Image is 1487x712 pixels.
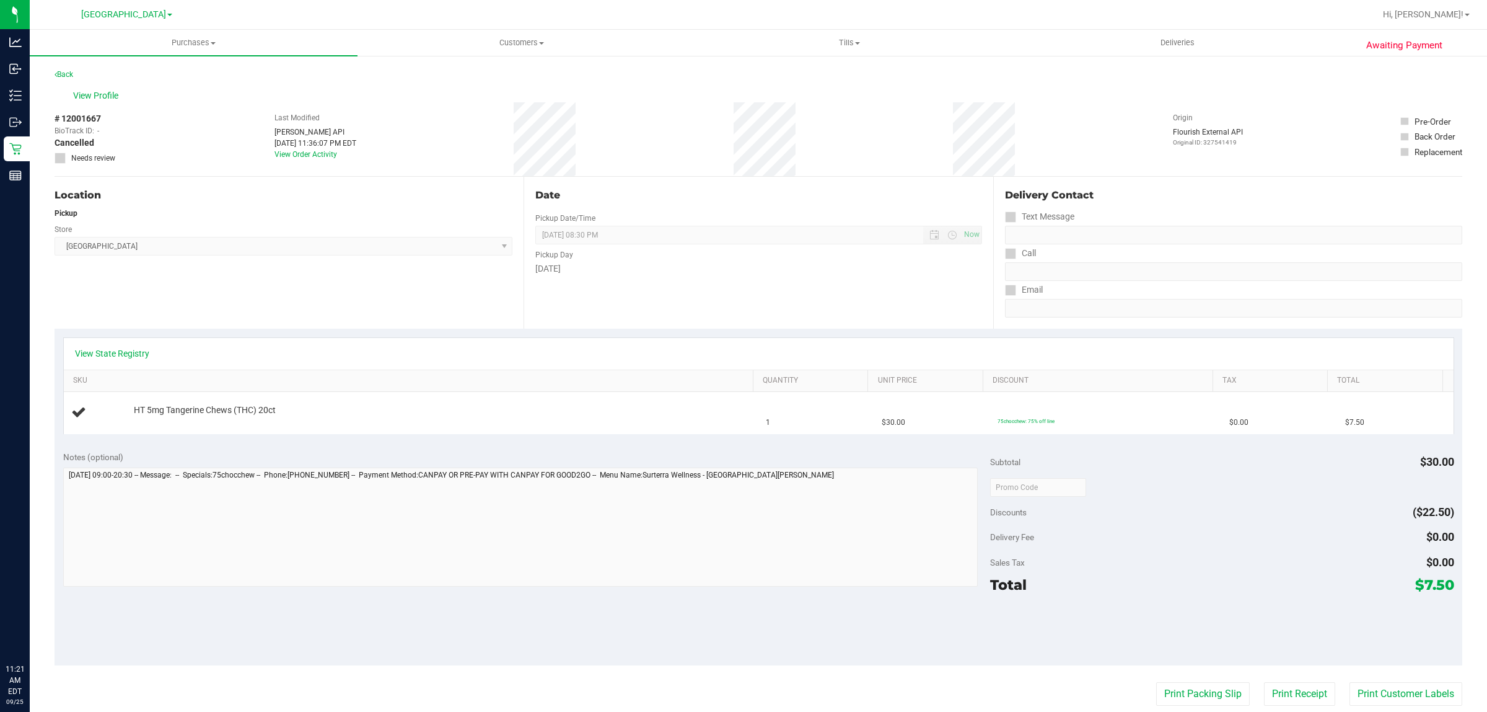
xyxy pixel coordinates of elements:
[1005,281,1043,299] label: Email
[1005,208,1074,226] label: Text Message
[55,112,101,125] span: # 12001667
[1229,417,1248,429] span: $0.00
[535,213,595,224] label: Pickup Date/Time
[990,457,1020,467] span: Subtotal
[55,125,94,136] span: BioTrack ID:
[55,209,77,218] strong: Pickup
[685,30,1013,56] a: Tills
[1005,188,1462,203] div: Delivery Contact
[1349,682,1462,706] button: Print Customer Labels
[9,116,22,128] inline-svg: Outbound
[535,249,573,260] label: Pickup Day
[9,89,22,102] inline-svg: Inventory
[990,532,1034,542] span: Delivery Fee
[1222,376,1323,386] a: Tax
[73,89,123,102] span: View Profile
[766,417,770,429] span: 1
[55,188,512,203] div: Location
[73,376,748,386] a: SKU
[1005,244,1036,262] label: Call
[1337,376,1437,386] a: Total
[6,664,24,697] p: 11:21 AM EDT
[358,37,685,48] span: Customers
[75,347,149,360] a: View State Registry
[990,478,1086,497] input: Promo Code
[993,376,1208,386] a: Discount
[1413,505,1454,518] span: ($22.50)
[686,37,1012,48] span: Tills
[30,37,357,48] span: Purchases
[990,558,1025,567] span: Sales Tax
[1173,127,1243,147] div: Flourish External API
[1415,115,1451,128] div: Pre-Order
[1415,576,1454,594] span: $7.50
[9,36,22,48] inline-svg: Analytics
[63,452,123,462] span: Notes (optional)
[1420,455,1454,468] span: $30.00
[763,376,863,386] a: Quantity
[1426,530,1454,543] span: $0.00
[97,125,99,136] span: -
[1173,138,1243,147] p: Original ID: 327541419
[998,418,1055,424] span: 75chocchew: 75% off line
[30,30,357,56] a: Purchases
[1415,130,1455,143] div: Back Order
[274,127,356,138] div: [PERSON_NAME] API
[1426,556,1454,569] span: $0.00
[535,262,981,275] div: [DATE]
[1383,9,1463,19] span: Hi, [PERSON_NAME]!
[990,501,1027,523] span: Discounts
[1005,226,1462,244] input: Format: (999) 999-9999
[274,112,320,123] label: Last Modified
[1345,417,1364,429] span: $7.50
[71,153,115,164] span: Needs review
[1415,146,1462,158] div: Replacement
[1144,37,1211,48] span: Deliveries
[9,169,22,182] inline-svg: Reports
[882,417,905,429] span: $30.00
[274,138,356,149] div: [DATE] 11:36:07 PM EDT
[9,143,22,155] inline-svg: Retail
[81,9,166,20] span: [GEOGRAPHIC_DATA]
[1264,682,1335,706] button: Print Receipt
[12,613,50,650] iframe: Resource center
[55,136,94,149] span: Cancelled
[357,30,685,56] a: Customers
[6,697,24,706] p: 09/25
[55,224,72,235] label: Store
[535,188,981,203] div: Date
[1366,38,1442,53] span: Awaiting Payment
[1005,262,1462,281] input: Format: (999) 999-9999
[9,63,22,75] inline-svg: Inbound
[878,376,978,386] a: Unit Price
[274,150,337,159] a: View Order Activity
[1173,112,1193,123] label: Origin
[55,70,73,79] a: Back
[134,404,276,416] span: HT 5mg Tangerine Chews (THC) 20ct
[990,576,1027,594] span: Total
[1014,30,1341,56] a: Deliveries
[1156,682,1250,706] button: Print Packing Slip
